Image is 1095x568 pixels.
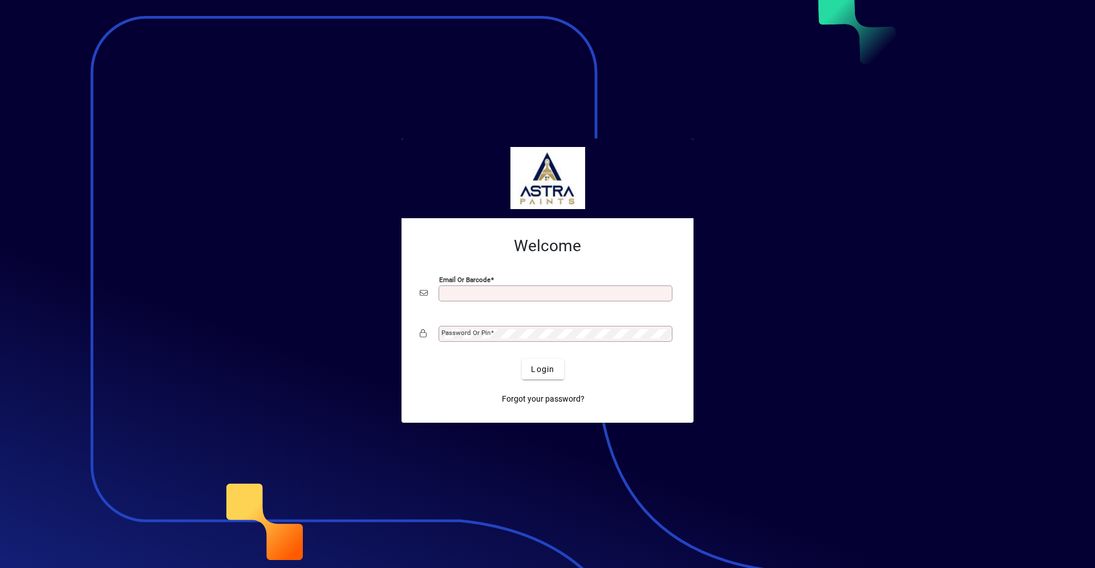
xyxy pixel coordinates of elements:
[502,393,585,405] span: Forgot your password?
[497,389,589,409] a: Forgot your password?
[441,329,490,337] mat-label: Password or Pin
[420,236,675,256] h2: Welcome
[531,363,554,375] span: Login
[439,276,490,284] mat-label: Email or Barcode
[522,359,563,379] button: Login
